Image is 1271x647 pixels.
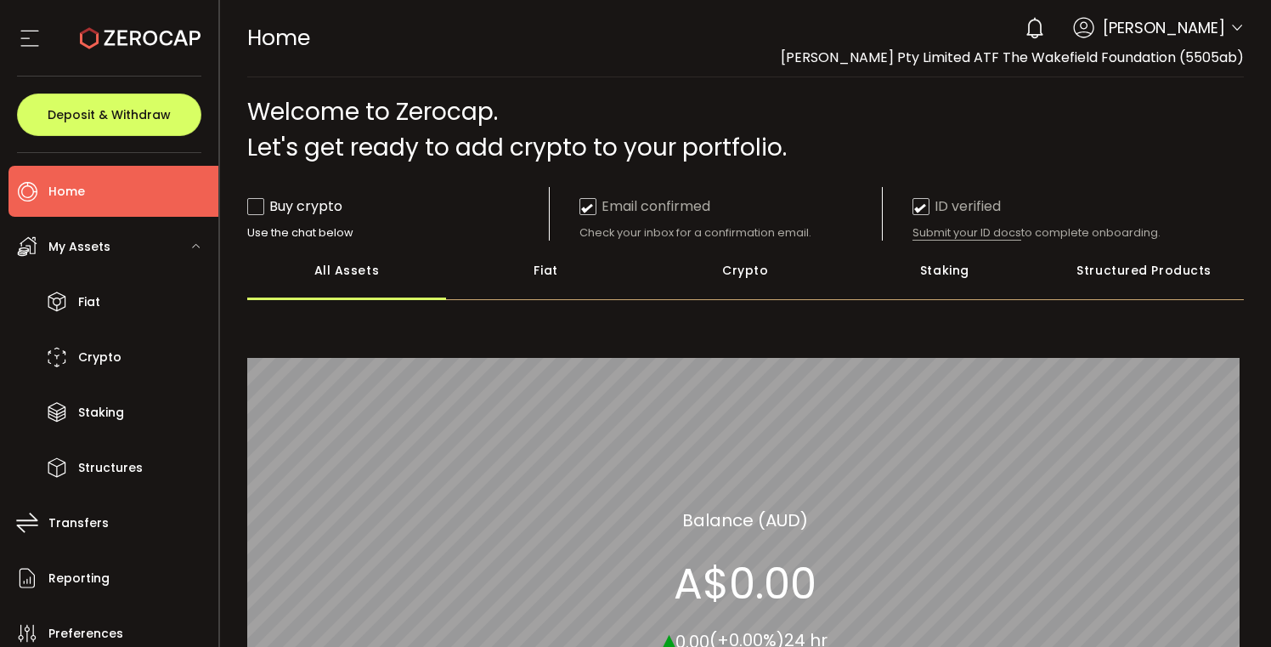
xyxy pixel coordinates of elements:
[247,23,310,53] span: Home
[845,241,1045,300] div: Staking
[48,621,123,646] span: Preferences
[912,225,1215,241] div: to complete onboarding.
[247,225,550,241] div: Use the chat below
[48,566,110,591] span: Reporting
[78,345,121,370] span: Crypto
[247,241,447,300] div: All Assets
[78,290,100,315] span: Fiat
[579,196,710,217] div: Email confirmed
[646,241,845,300] div: Crypto
[1044,241,1244,300] div: Structured Products
[674,558,816,609] section: A$0.00
[48,235,110,259] span: My Assets
[48,511,109,536] span: Transfers
[781,48,1244,67] span: [PERSON_NAME] Pty Limited ATF The Wakefield Foundation (5505ab)
[78,456,143,480] span: Structures
[1186,565,1271,647] iframe: Chat Widget
[48,179,85,204] span: Home
[78,400,124,425] span: Staking
[247,196,342,217] div: Buy crypto
[912,196,1001,217] div: ID verified
[1103,16,1225,39] span: [PERSON_NAME]
[912,225,1021,241] span: Submit your ID docs
[48,109,171,121] span: Deposit & Withdraw
[446,241,646,300] div: Fiat
[17,94,201,136] button: Deposit & Withdraw
[579,225,882,241] div: Check your inbox for a confirmation email.
[682,507,808,532] section: Balance (AUD)
[247,94,1245,166] div: Welcome to Zerocap. Let's get ready to add crypto to your portfolio.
